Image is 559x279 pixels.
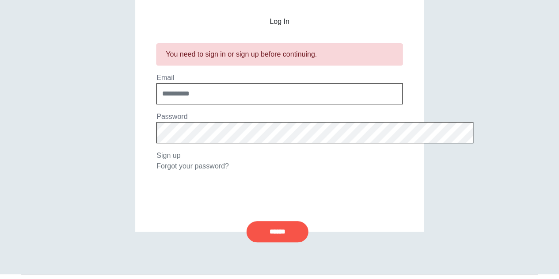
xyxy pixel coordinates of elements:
[156,162,229,170] a: Forgot your password?
[156,18,403,26] h2: Log In
[166,49,393,60] div: You need to sign in or sign up before continuing.
[156,113,187,120] label: Password
[156,74,174,81] label: Email
[156,152,180,159] a: Sign up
